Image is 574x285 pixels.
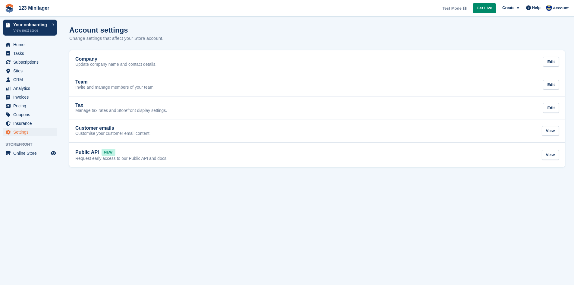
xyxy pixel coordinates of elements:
[50,150,57,157] a: Preview store
[3,58,57,66] a: menu
[543,80,559,90] div: Edit
[532,5,541,11] span: Help
[3,102,57,110] a: menu
[75,85,155,90] p: Invite and manage members of your team.
[3,75,57,84] a: menu
[553,5,569,11] span: Account
[13,67,49,75] span: Sites
[69,119,565,142] a: Customer emails Customise your customer email content. View
[3,49,57,58] a: menu
[473,3,496,13] a: Get Live
[502,5,514,11] span: Create
[13,128,49,136] span: Settings
[3,84,57,93] a: menu
[16,3,52,13] a: 123 Minilager
[463,7,466,10] img: icon-info-grey-7440780725fd019a000dd9b08b2336e03edf1995a4989e88bcd33f0948082b44.svg
[3,119,57,128] a: menu
[75,62,156,67] p: Update company name and contact details.
[477,5,492,11] span: Get Live
[543,57,559,67] div: Edit
[13,84,49,93] span: Analytics
[69,26,128,34] h1: Account settings
[75,131,151,136] p: Customise your customer email content.
[75,156,168,161] p: Request early access to our Public API and docs.
[13,110,49,119] span: Coupons
[75,103,83,108] h2: Tax
[13,58,49,66] span: Subscriptions
[69,73,565,96] a: Team Invite and manage members of your team. Edit
[3,149,57,157] a: menu
[546,5,552,11] img: Patrick Melleby
[543,103,559,113] div: Edit
[75,150,99,155] h2: Public API
[13,40,49,49] span: Home
[75,79,88,85] h2: Team
[3,40,57,49] a: menu
[69,50,565,73] a: Company Update company name and contact details. Edit
[75,125,114,131] h2: Customer emails
[69,35,163,42] p: Change settings that affect your Stora account.
[13,28,49,33] p: View next steps
[13,23,49,27] p: Your onboarding
[5,141,60,147] span: Storefront
[69,143,565,167] a: Public API NEW Request early access to our Public API and docs. View
[13,102,49,110] span: Pricing
[3,67,57,75] a: menu
[3,20,57,36] a: Your onboarding View next steps
[5,4,14,13] img: stora-icon-8386f47178a22dfd0bd8f6a31ec36ba5ce8667c1dd55bd0f319d3a0aa187defe.svg
[542,126,559,136] div: View
[442,5,461,11] span: Test Mode
[75,56,97,62] h2: Company
[3,93,57,101] a: menu
[3,128,57,136] a: menu
[75,108,167,113] p: Manage tax rates and Storefront display settings.
[13,149,49,157] span: Online Store
[13,75,49,84] span: CRM
[13,119,49,128] span: Insurance
[69,97,565,119] a: Tax Manage tax rates and Storefront display settings. Edit
[13,49,49,58] span: Tasks
[13,93,49,101] span: Invoices
[102,149,115,156] span: NEW
[3,110,57,119] a: menu
[542,150,559,160] div: View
